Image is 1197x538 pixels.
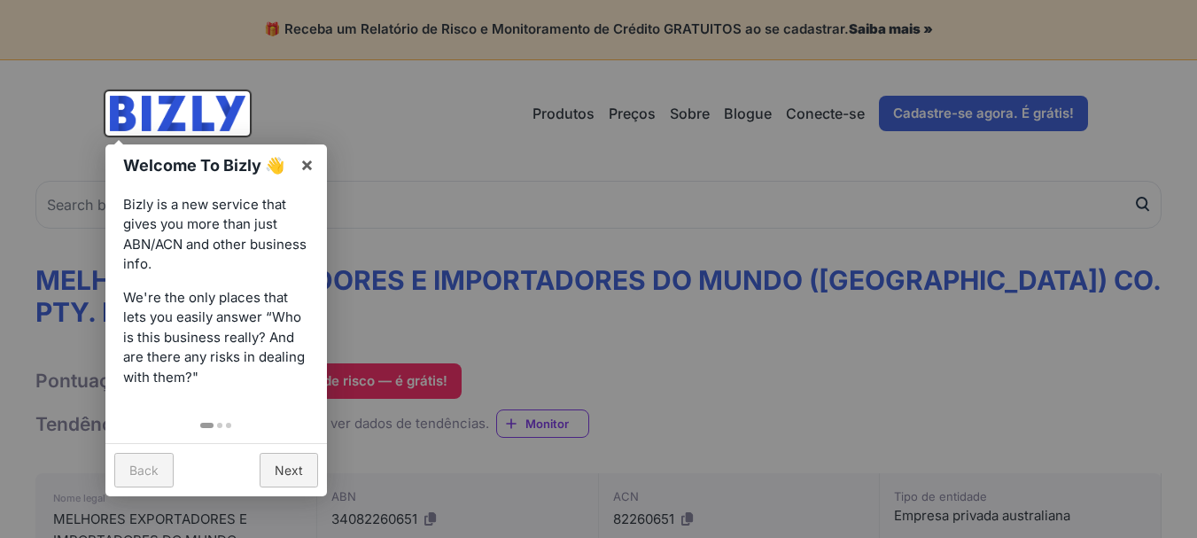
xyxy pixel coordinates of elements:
a: × [287,144,327,184]
p: Bizly is a new service that gives you more than just ABN/ACN and other business info. [123,195,309,275]
p: We're the only places that lets you easily answer “Who is this business really? And are there any... [123,288,309,388]
h1: Welcome To Bizly 👋 [123,153,291,177]
a: Next [260,453,318,487]
a: Back [114,453,174,487]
